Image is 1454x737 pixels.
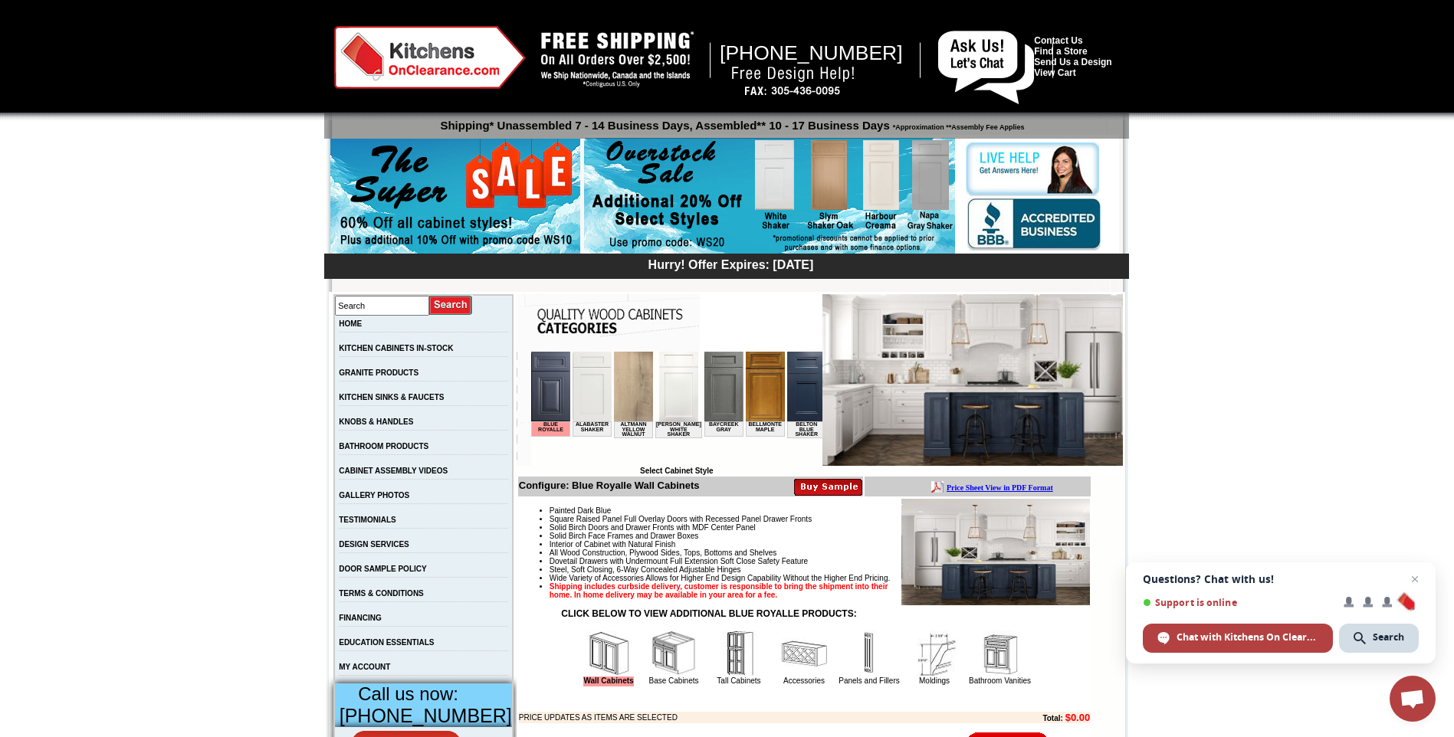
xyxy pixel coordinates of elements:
a: Panels and Fillers [839,676,899,685]
p: Shipping* Unassembled 7 - 14 Business Days, Assembled** 10 - 17 Business Days [332,112,1129,132]
strong: Shipping includes curbside delivery, customer is responsible to bring the shipment into their hom... [550,582,888,599]
a: CABINET ASSEMBLY VIDEOS [339,467,448,475]
a: EDUCATION ESSENTIALS [339,638,434,647]
span: All Wood Construction, Plywood Sides, Tops, Bottoms and Shelves [550,549,776,557]
img: Blue Royalle [822,294,1123,466]
span: Wide Variety of Accessories Allows for Higher End Design Capability Without the Higher End Pricing. [550,574,890,582]
a: MY ACCOUNT [339,663,390,671]
strong: CLICK BELOW TO VIEW ADDITIONAL BLUE ROYALLE PRODUCTS: [561,608,856,619]
b: $0.00 [1065,712,1091,723]
span: Search [1339,624,1419,653]
a: KITCHEN SINKS & FAUCETS [339,393,444,401]
span: Square Raised Panel Full Overlay Doors with Recessed Panel Drawer Fronts [550,515,812,523]
a: Find a Store [1034,46,1087,57]
img: Bathroom Vanities [976,631,1022,676]
a: TESTIMONIALS [339,516,396,524]
a: Tall Cabinets [717,676,760,685]
td: Belton Blue Shaker [256,70,295,87]
a: BATHROOM PRODUCTS [339,442,428,450]
span: Chat with Kitchens On Clearance [1143,624,1333,653]
a: Accessories [783,676,825,685]
img: Product Image [901,499,1090,605]
a: FINANCING [339,614,382,622]
td: PRICE UPDATES AS ITEMS ARE SELECTED [519,712,959,723]
img: Tall Cabinets [716,631,762,676]
a: GRANITE PRODUCTS [339,368,418,377]
span: Dovetail Drawers with Undermount Full Extension Soft Close Safety Feature [550,557,808,565]
img: Accessories [781,631,827,676]
span: Solid Birch Face Frames and Drawer Boxes [550,532,699,540]
span: Chat with Kitchens On Clearance [1177,631,1318,644]
span: Steel, Soft Closing, 6-Way Concealed Adjustable Hinges [550,565,741,574]
a: Bathroom Vanities [969,676,1031,685]
iframe: Browser incompatible [531,352,822,467]
span: *Approximation **Assembly Fee Applies [890,120,1025,131]
a: GALLERY PHOTOS [339,491,409,500]
img: Kitchens on Clearance Logo [334,26,526,89]
img: Panels and Fillers [846,631,892,676]
b: Select Cabinet Style [640,467,714,475]
b: Total: [1042,714,1062,722]
div: Hurry! Offer Expires: [DATE] [332,256,1129,272]
span: Interior of Cabinet with Natural Finish [550,540,676,549]
span: Search [1373,631,1404,644]
span: Painted Dark Blue [550,506,612,515]
a: Contact Us [1034,35,1082,46]
a: View Cart [1034,67,1075,78]
a: Wall Cabinets [583,676,633,686]
a: Send Us a Design [1034,57,1111,67]
span: [PHONE_NUMBER] [720,41,903,64]
a: DOOR SAMPLE POLICY [339,565,426,573]
img: Moldings [911,631,957,676]
a: DESIGN SERVICES [339,540,409,549]
a: HOME [339,319,362,328]
a: Price Sheet View in PDF Format [18,2,124,15]
a: Base Cabinets [648,676,698,685]
b: Price Sheet View in PDF Format [18,6,124,15]
span: Call us now: [358,683,458,704]
a: KITCHEN CABINETS IN-STOCK [339,344,453,352]
input: Submit [429,295,473,316]
span: Support is online [1143,597,1333,608]
img: pdf.png [2,4,15,16]
b: Configure: Blue Royalle Wall Cabinets [519,480,700,491]
span: [PHONE_NUMBER] [340,705,512,726]
a: TERMS & CONDITIONS [339,589,424,598]
img: Wall Cabinets [586,631,632,676]
img: Base Cabinets [651,631,697,676]
a: KNOBS & HANDLES [339,418,413,426]
a: Moldings [919,676,950,685]
span: Questions? Chat with us! [1143,573,1419,585]
a: Open chat [1390,676,1436,722]
span: Solid Birch Doors and Drawer Fronts with MDF Center Panel [550,523,756,532]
